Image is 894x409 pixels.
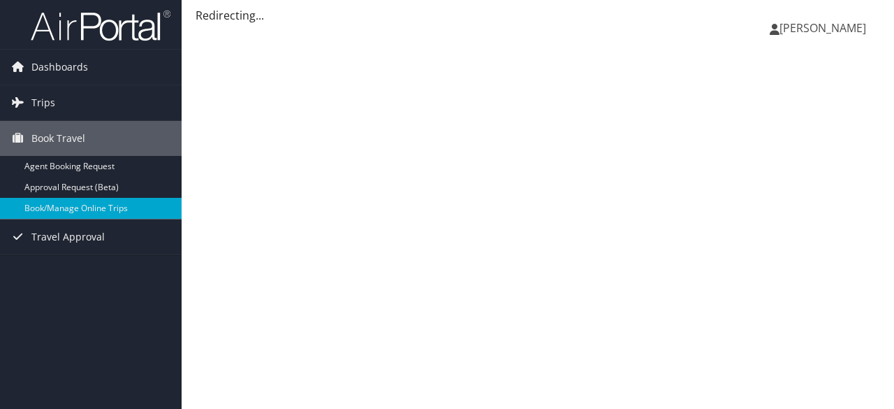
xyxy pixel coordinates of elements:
a: [PERSON_NAME] [770,7,880,49]
img: airportal-logo.png [31,9,170,42]
span: Book Travel [31,121,85,156]
span: Travel Approval [31,220,105,254]
span: Trips [31,85,55,120]
div: Redirecting... [196,7,880,24]
span: [PERSON_NAME] [779,20,866,36]
span: Dashboards [31,50,88,85]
